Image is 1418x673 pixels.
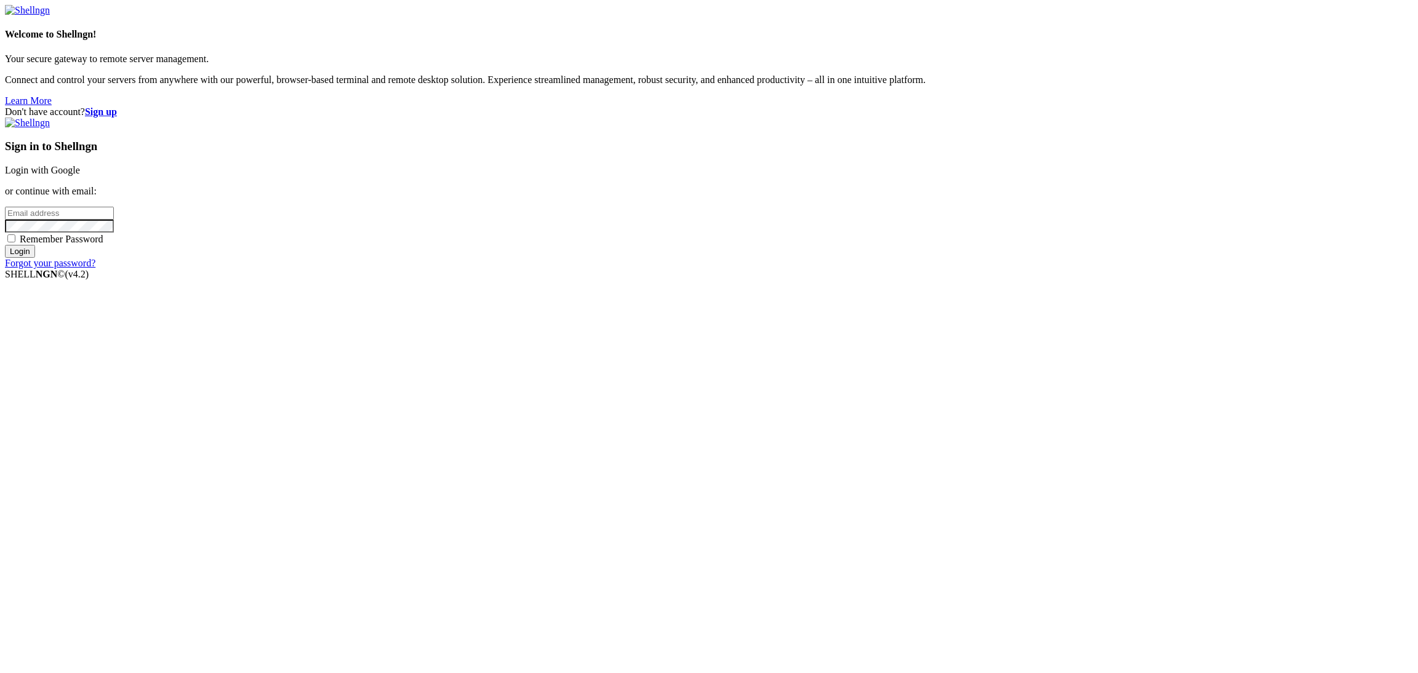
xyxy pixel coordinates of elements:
[20,234,103,244] span: Remember Password
[36,269,58,279] b: NGN
[65,269,89,279] span: 4.2.0
[5,54,1413,65] p: Your secure gateway to remote server management.
[5,258,95,268] a: Forgot your password?
[5,245,35,258] input: Login
[5,74,1413,86] p: Connect and control your servers from anywhere with our powerful, browser-based terminal and remo...
[5,269,89,279] span: SHELL ©
[5,5,50,16] img: Shellngn
[5,95,52,106] a: Learn More
[5,186,1413,197] p: or continue with email:
[5,29,1413,40] h4: Welcome to Shellngn!
[5,140,1413,153] h3: Sign in to Shellngn
[7,234,15,242] input: Remember Password
[85,106,117,117] a: Sign up
[5,106,1413,117] div: Don't have account?
[5,165,80,175] a: Login with Google
[5,207,114,220] input: Email address
[5,117,50,129] img: Shellngn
